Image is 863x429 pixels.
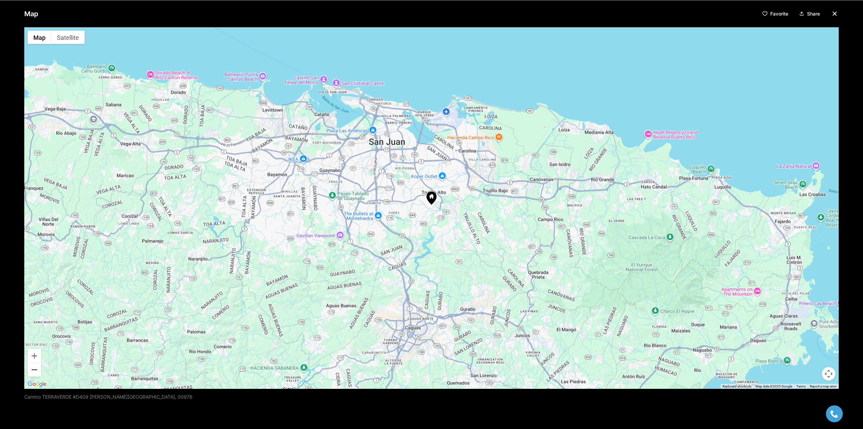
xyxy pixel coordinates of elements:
[51,30,85,44] button: Show satellite imagery
[760,8,791,19] button: Favorite
[24,394,192,399] p: Camino TERRAVERDE #D409 [PERSON_NAME][GEOGRAPHIC_DATA], 00976
[28,363,41,376] button: Zoom out
[770,11,788,16] p: Favorite
[796,8,823,19] button: Share
[810,384,837,388] a: Report a map error
[24,7,38,20] p: Map
[722,384,751,388] button: Keyboard shortcuts
[28,349,41,363] button: Zoom in
[26,380,48,388] a: Open this area in Google Maps (opens a new window)
[822,367,835,380] button: Map camera controls
[796,384,806,388] a: Terms (opens in new tab)
[28,30,51,44] button: Show street map
[26,380,48,388] img: Google
[755,384,792,388] span: Map data ©2025 Google
[807,11,820,16] p: Share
